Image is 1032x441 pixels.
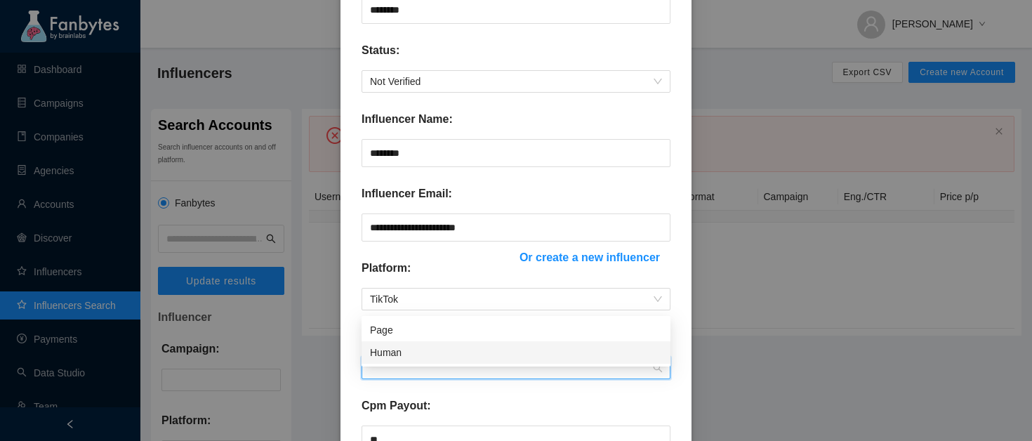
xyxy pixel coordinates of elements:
[362,341,670,364] div: Human
[370,322,662,338] div: Page
[370,289,662,310] span: TikTok
[362,111,453,128] p: Influencer Name:
[370,345,662,360] div: Human
[362,260,411,277] p: Platform:
[362,185,452,202] p: Influencer Email:
[370,71,662,92] span: Not Verified
[362,397,431,414] p: Cpm Payout:
[362,42,399,59] p: Status:
[509,246,670,268] button: Or create a new influencer
[520,249,660,266] span: Or create a new influencer
[362,319,670,341] div: Page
